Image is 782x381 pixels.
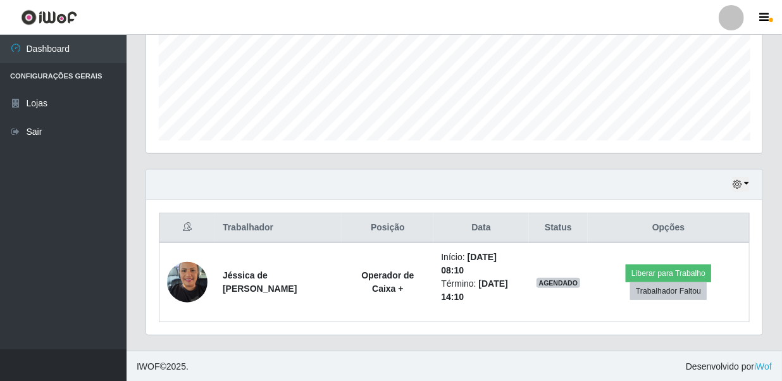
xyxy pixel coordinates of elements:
th: Data [433,213,528,243]
span: © 2025 . [137,360,189,373]
th: Opções [588,213,749,243]
span: IWOF [137,361,160,372]
strong: Jéssica de [PERSON_NAME] [223,270,297,294]
th: Posição [342,213,433,243]
strong: Operador de Caixa + [361,270,414,294]
img: 1725909093018.jpeg [167,255,208,309]
a: iWof [754,361,772,372]
span: AGENDADO [537,278,581,288]
li: Término: [441,277,521,304]
th: Status [529,213,588,243]
li: Início: [441,251,521,277]
th: Trabalhador [215,213,342,243]
button: Trabalhador Faltou [630,282,707,300]
img: CoreUI Logo [21,9,77,25]
time: [DATE] 08:10 [441,252,497,275]
span: Desenvolvido por [686,360,772,373]
button: Liberar para Trabalho [626,265,711,282]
